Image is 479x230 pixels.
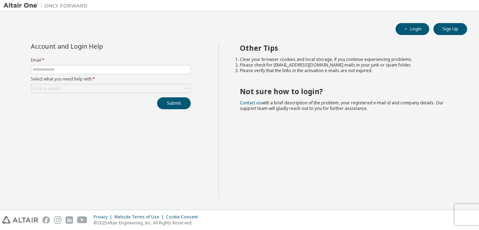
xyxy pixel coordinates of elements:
[31,76,191,82] label: Select what you need help with
[77,216,87,224] img: youtube.svg
[433,23,467,35] button: Sign Up
[94,220,202,226] p: © 2025 Altair Engineering, Inc. All Rights Reserved.
[240,43,455,53] h2: Other Tips
[240,62,455,68] li: Please check for [EMAIL_ADDRESS][DOMAIN_NAME] mails in your junk or spam folder.
[42,216,50,224] img: facebook.svg
[4,2,91,9] img: Altair One
[240,68,455,74] li: Please verify that the links in the activation e-mails are not expired.
[396,23,429,35] button: Login
[240,57,455,62] li: Clear your browser cookies and local storage, if you continue experiencing problems.
[240,100,261,106] a: Contact us
[240,87,455,96] h2: Not sure how to login?
[94,214,114,220] div: Privacy
[31,84,190,93] div: Click to select
[157,97,191,109] button: Submit
[166,214,202,220] div: Cookie Consent
[2,216,38,224] img: altair_logo.svg
[66,216,73,224] img: linkedin.svg
[54,216,61,224] img: instagram.svg
[31,57,191,63] label: Email
[114,214,166,220] div: Website Terms of Use
[33,86,60,91] div: Click to select
[240,100,444,111] span: with a brief description of the problem, your registered e-mail id and company details. Our suppo...
[31,43,159,49] div: Account and Login Help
